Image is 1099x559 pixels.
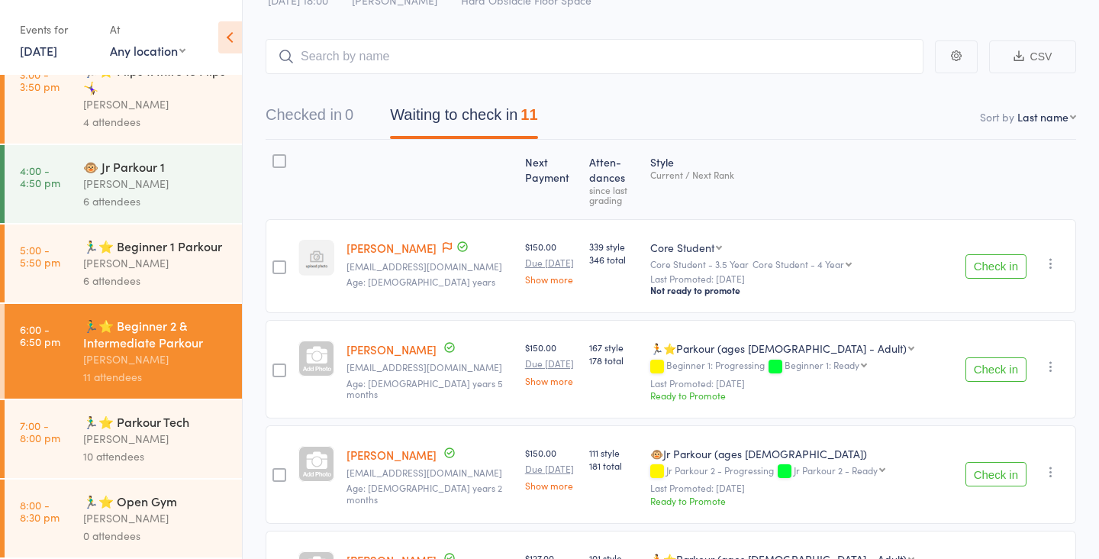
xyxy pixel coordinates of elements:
[390,99,537,139] button: Waiting to check in11
[650,483,953,493] small: Last Promoted: [DATE]
[965,254,1026,279] button: Check in
[83,272,229,289] div: 6 attendees
[520,106,537,123] div: 11
[83,237,229,254] div: 🏃‍♂️⭐ Beginner 1 Parkour
[20,323,60,347] time: 6:00 - 6:50 pm
[83,62,229,95] div: 🏃‍♂️⭐ Flips 1: Intro to Flips 🤸‍♀️
[650,259,953,269] div: Core Student - 3.5 Year
[525,376,578,386] a: Show more
[110,42,185,59] div: Any location
[650,360,953,373] div: Beginner 1: Progressing
[5,145,242,223] a: 4:00 -4:50 pm🐵 Jr Parkour 1[PERSON_NAME]6 attendees
[583,147,643,212] div: Atten­dances
[346,481,502,505] span: Age: [DEMOGRAPHIC_DATA] years 2 months
[345,106,353,123] div: 0
[650,170,953,179] div: Current / Next Rank
[589,446,637,459] span: 111 style
[525,464,578,474] small: Due [DATE]
[525,480,578,490] a: Show more
[346,261,513,272] small: carleyky@gmail.com
[650,465,953,478] div: Jr Parkour 2 - Progressing
[5,400,242,478] a: 7:00 -8:00 pm🏃‍♂️⭐ Parkour Tech[PERSON_NAME]10 attendees
[346,467,513,478] small: myrewyneq@gmail.com
[650,341,907,356] div: 🏃⭐Parkour (ages [DEMOGRAPHIC_DATA] - Adult)
[83,113,229,131] div: 4 attendees
[346,341,437,357] a: [PERSON_NAME]
[650,378,953,389] small: Last Promoted: [DATE]
[650,494,953,507] div: Ready to Promote
[83,351,229,368] div: [PERSON_NAME]
[83,493,229,509] div: 🏃‍♂️⭐ Open Gym
[589,185,637,205] div: since last grading
[1017,109,1068,124] div: Last name
[525,274,578,284] a: Show more
[650,240,714,255] div: Core Student
[5,304,242,399] a: 6:00 -6:50 pm🏃‍♂️⭐ Beginner 2 & Intermediate Parkour[PERSON_NAME]11 attendees
[20,244,60,268] time: 5:00 - 5:50 pm
[525,240,578,284] div: $150.00
[20,164,60,189] time: 4:00 - 4:50 pm
[5,480,242,557] a: 8:00 -8:30 pm🏃‍♂️⭐ Open Gym[PERSON_NAME]0 attendees
[83,448,229,465] div: 10 attendees
[5,49,242,144] a: 3:00 -3:50 pm🏃‍♂️⭐ Flips 1: Intro to Flips 🤸‍♀️[PERSON_NAME]4 attendees
[346,362,513,373] small: myrewyneq@gmail.com
[785,360,859,370] div: Beginner 1: Ready
[525,446,578,490] div: $150.00
[346,275,495,288] span: Age: [DEMOGRAPHIC_DATA] years
[83,368,229,386] div: 11 attendees
[650,284,953,296] div: Not ready to promote
[83,158,229,175] div: 🐵 Jr Parkour 1
[298,240,334,276] img: image1734139282.png
[346,447,437,463] a: [PERSON_NAME]
[525,358,578,369] small: Due [DATE]
[346,240,437,256] a: [PERSON_NAME]
[20,68,60,92] time: 3:00 - 3:50 pm
[83,509,229,527] div: [PERSON_NAME]
[346,376,503,400] span: Age: [DEMOGRAPHIC_DATA] years 5 months
[965,357,1026,382] button: Check in
[525,257,578,268] small: Due [DATE]
[589,354,637,367] span: 178 total
[83,175,229,192] div: [PERSON_NAME]
[589,341,637,354] span: 167 style
[83,527,229,544] div: 0 attendees
[20,17,95,42] div: Events for
[794,465,878,475] div: Jr Parkour 2 - Ready
[266,39,923,74] input: Search by name
[644,147,959,212] div: Style
[83,430,229,448] div: [PERSON_NAME]
[965,462,1026,486] button: Check in
[650,446,953,461] div: 🐵Jr Parkour (ages [DEMOGRAPHIC_DATA])
[989,40,1076,73] button: CSV
[20,499,60,523] time: 8:00 - 8:30 pm
[83,192,229,210] div: 6 attendees
[83,95,229,113] div: [PERSON_NAME]
[589,459,637,472] span: 181 total
[20,42,57,59] a: [DATE]
[650,389,953,402] div: Ready to Promote
[20,419,60,444] time: 7:00 - 8:00 pm
[519,147,584,212] div: Next Payment
[753,259,844,269] div: Core Student - 4 Year
[266,99,353,139] button: Checked in0
[83,317,229,351] div: 🏃‍♂️⭐ Beginner 2 & Intermediate Parkour
[650,273,953,284] small: Last Promoted: [DATE]
[110,17,185,42] div: At
[980,109,1014,124] label: Sort by
[589,240,637,253] span: 339 style
[5,225,242,302] a: 5:00 -5:50 pm🏃‍♂️⭐ Beginner 1 Parkour[PERSON_NAME]6 attendees
[525,341,578,385] div: $150.00
[83,413,229,430] div: 🏃‍♂️⭐ Parkour Tech
[83,254,229,272] div: [PERSON_NAME]
[589,253,637,266] span: 346 total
